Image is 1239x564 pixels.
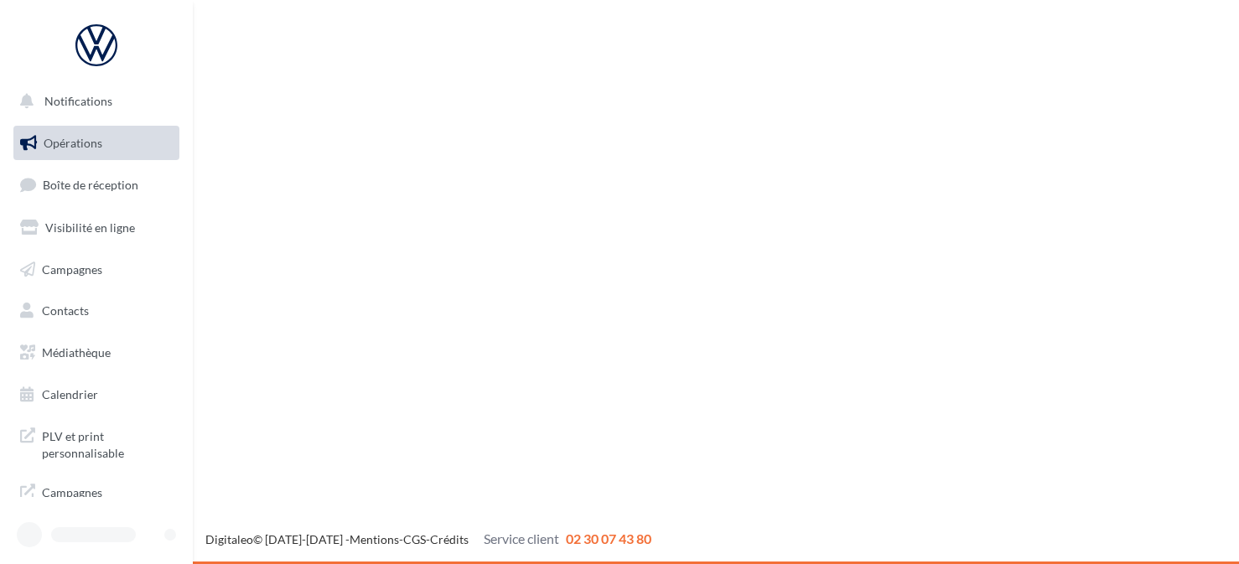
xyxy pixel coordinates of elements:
[42,303,89,318] span: Contacts
[10,126,183,161] a: Opérations
[10,335,183,370] a: Médiathèque
[566,530,651,546] span: 02 30 07 43 80
[10,167,183,203] a: Boîte de réception
[430,532,469,546] a: Crédits
[10,377,183,412] a: Calendrier
[10,418,183,468] a: PLV et print personnalisable
[42,425,173,461] span: PLV et print personnalisable
[42,481,173,517] span: Campagnes DataOnDemand
[350,532,399,546] a: Mentions
[484,530,559,546] span: Service client
[42,345,111,360] span: Médiathèque
[205,532,253,546] a: Digitaleo
[43,178,138,192] span: Boîte de réception
[10,84,176,119] button: Notifications
[42,261,102,276] span: Campagnes
[205,532,651,546] span: © [DATE]-[DATE] - - -
[45,220,135,235] span: Visibilité en ligne
[42,387,98,401] span: Calendrier
[10,293,183,329] a: Contacts
[10,474,183,524] a: Campagnes DataOnDemand
[10,252,183,287] a: Campagnes
[403,532,426,546] a: CGS
[44,94,112,108] span: Notifications
[44,136,102,150] span: Opérations
[10,210,183,246] a: Visibilité en ligne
